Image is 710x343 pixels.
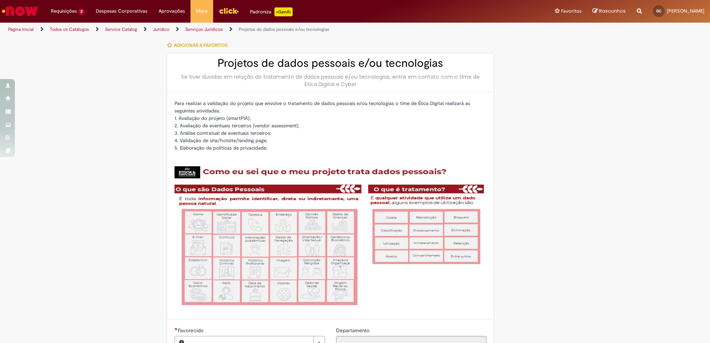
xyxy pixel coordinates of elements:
[50,26,89,32] a: Todos os Catálogos
[6,23,468,36] ul: Trilhas de página
[219,5,239,16] img: click_logo_yellow_360x200.png
[593,8,626,15] a: Rascunhos
[250,7,293,16] div: Padroniza
[175,100,470,151] span: Para realizar a validação do projeto que envolve o tratamento de dados pessoais e/ou tecnologias ...
[667,8,704,14] span: [PERSON_NAME]
[96,7,147,15] span: Despesas Corporativas
[239,26,329,32] a: Projetos de dados pessoais e/ou tecnologias
[599,7,626,14] span: Rascunhos
[167,37,232,53] button: Adicionar a Favoritos
[175,327,178,330] span: Necessários
[656,9,661,13] span: GC
[105,26,137,32] a: Service Catalog
[274,7,293,16] p: +GenAi
[174,42,228,48] span: Adicionar a Favoritos
[196,7,208,15] span: More
[561,7,582,15] span: Favoritos
[51,7,77,15] span: Requisições
[159,7,185,15] span: Aprovações
[185,26,223,32] a: Serviços Juridicos
[178,327,205,334] span: Necessários - Favorecido
[336,327,371,334] label: Somente leitura - Departamento
[175,57,486,69] h2: Projetos de dados pessoais e/ou tecnologias
[78,9,85,15] span: 2
[1,4,39,19] img: ServiceNow
[8,26,34,32] a: Página inicial
[153,26,169,32] a: Jurídico
[175,73,486,88] div: Se tiver duvidas em relação do tratamento de dados pessoais e/ou tecnologias, entre em contato co...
